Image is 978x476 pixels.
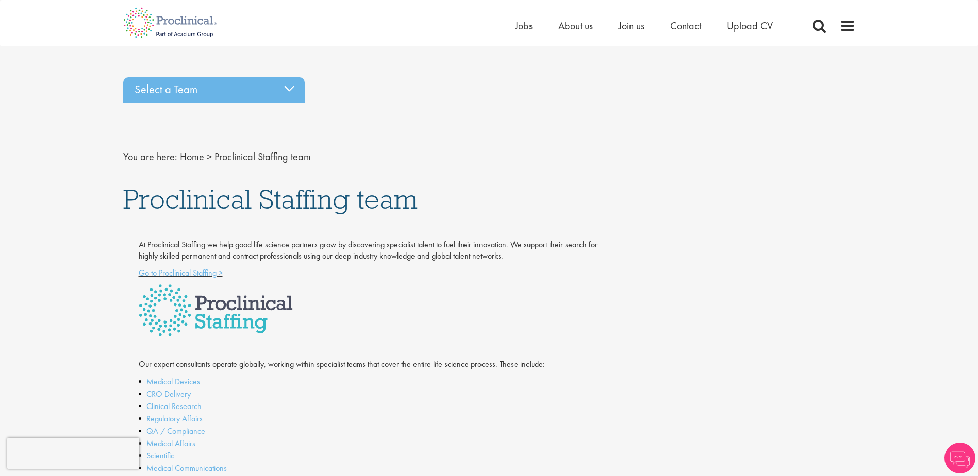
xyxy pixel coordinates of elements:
[146,438,195,449] a: Medical Affairs
[214,150,311,163] span: Proclinical Staffing team
[146,413,203,424] a: Regulatory Affairs
[123,181,418,216] span: Proclinical Staffing team
[7,438,139,469] iframe: reCAPTCHA
[139,239,601,263] p: At Proclinical Staffing we help good life science partners grow by discovering specialist talent ...
[123,150,177,163] span: You are here:
[146,450,174,461] a: Scientific
[180,150,204,163] a: breadcrumb link
[670,19,701,32] a: Contact
[944,443,975,473] img: Chatbot
[146,388,191,399] a: CRO Delivery
[146,376,200,387] a: Medical Devices
[146,463,227,473] a: Medical Communications
[123,77,305,103] div: Select a Team
[558,19,593,32] a: About us
[139,267,223,278] a: Go to Proclinical Staffing >
[139,359,601,370] p: Our expert consultants operate globally, working within specialist teams that cover the entire li...
[146,426,205,436] a: QA / Compliance
[139,284,293,336] img: Proclinical Staffing
[515,19,533,32] a: Jobs
[146,401,202,412] a: Clinical Research
[619,19,644,32] a: Join us
[727,19,773,32] a: Upload CV
[207,150,212,163] span: >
